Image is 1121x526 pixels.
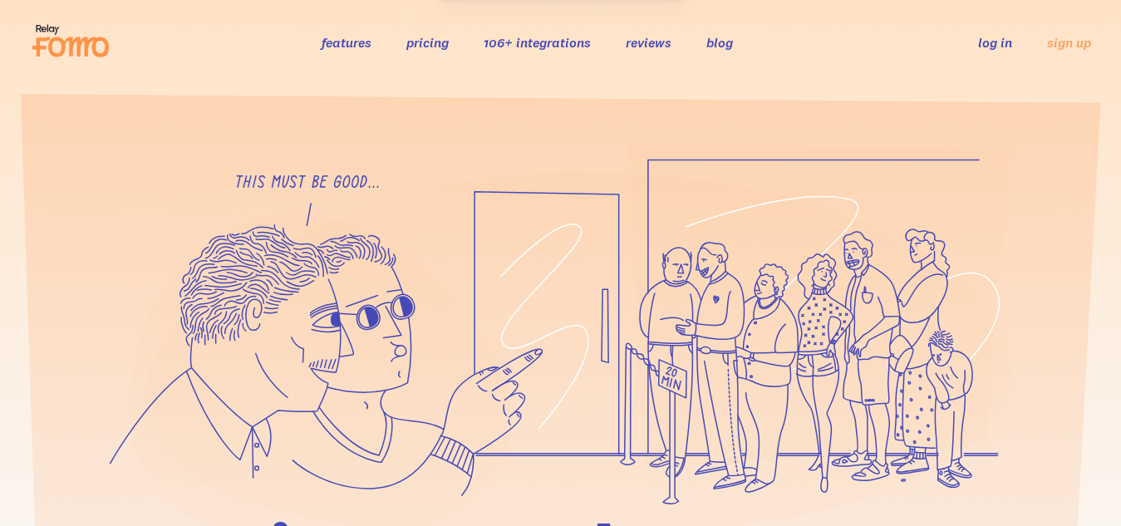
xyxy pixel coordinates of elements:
[1047,34,1091,52] a: sign up
[978,34,1012,51] a: log in
[406,34,449,51] a: pricing
[706,34,733,51] a: blog
[484,34,591,51] a: 106+ integrations
[322,34,371,51] a: features
[626,34,671,51] a: reviews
